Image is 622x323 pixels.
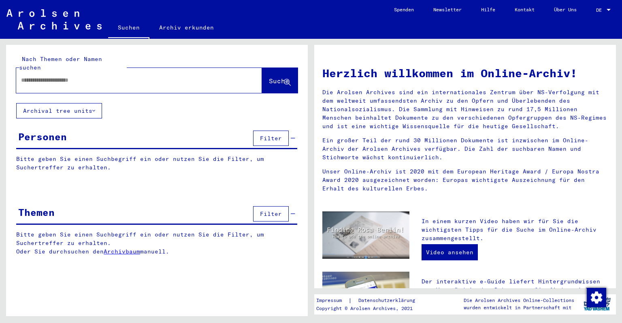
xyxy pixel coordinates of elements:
img: yv_logo.png [582,294,612,314]
p: Unser Online-Archiv ist 2020 mit dem European Heritage Award / Europa Nostra Award 2020 ausgezeic... [322,167,608,193]
h1: Herzlich willkommen im Online-Archiv! [322,65,608,82]
p: Die Arolsen Archives Online-Collections [464,297,574,304]
p: Bitte geben Sie einen Suchbegriff ein oder nutzen Sie die Filter, um Suchertreffer zu erhalten. O... [16,230,298,256]
p: Die Arolsen Archives sind ein internationales Zentrum über NS-Verfolgung mit dem weltweit umfasse... [322,88,608,131]
a: Archiv erkunden [149,18,224,37]
a: Datenschutzerklärung [352,296,425,305]
p: Copyright © Arolsen Archives, 2021 [316,305,425,312]
span: DE [596,7,605,13]
img: Zustimmung ändern [587,288,606,307]
div: Zustimmung ändern [586,287,606,307]
span: Filter [260,135,282,142]
button: Suche [262,68,298,93]
span: Suche [269,77,289,85]
p: Der interaktive e-Guide liefert Hintergrundwissen zum Verständnis der Dokumente. Sie finden viele... [422,277,608,320]
button: Filter [253,131,289,146]
a: Archivbaum [104,248,140,255]
div: | [316,296,425,305]
p: In einem kurzen Video haben wir für Sie die wichtigsten Tipps für die Suche im Online-Archiv zusa... [422,217,608,243]
p: Ein großer Teil der rund 30 Millionen Dokumente ist inzwischen im Online-Archiv der Arolsen Archi... [322,136,608,162]
a: Suchen [108,18,149,39]
div: Personen [18,129,67,144]
span: Filter [260,210,282,217]
a: Impressum [316,296,348,305]
button: Filter [253,206,289,222]
p: wurden entwickelt in Partnerschaft mit [464,304,574,311]
a: Video ansehen [422,244,478,260]
button: Archival tree units [16,103,102,118]
p: Bitte geben Sie einen Suchbegriff ein oder nutzen Sie die Filter, um Suchertreffer zu erhalten. [16,155,297,172]
mat-label: Nach Themen oder Namen suchen [19,55,102,71]
img: video.jpg [322,211,409,259]
div: Themen [18,205,55,220]
img: Arolsen_neg.svg [6,9,102,30]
